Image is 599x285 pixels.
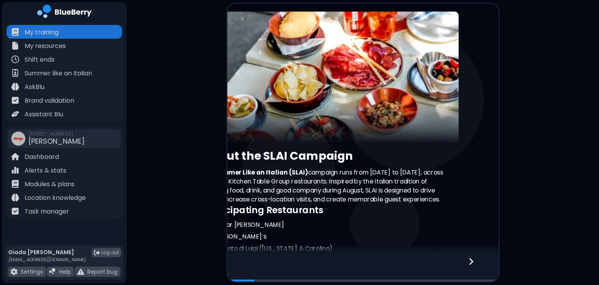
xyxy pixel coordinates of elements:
img: company thumbnail [11,132,25,146]
h3: Participating Restaurants [203,204,452,216]
img: file icon [11,180,19,188]
img: file icon [11,42,19,50]
p: Brand validation [25,96,74,105]
img: file icon [11,110,19,118]
img: video thumbnail [197,12,459,143]
img: file icon [11,96,19,104]
img: file icon [77,268,84,275]
p: Modules & plans [25,180,74,189]
p: My training [25,28,58,37]
img: file icon [11,268,18,275]
p: Alerts & stats [25,166,66,175]
p: Summer like an Italian [25,69,92,78]
p: Report bug [87,268,117,275]
p: Giada [PERSON_NAME] [8,249,86,256]
p: Dashboard [25,152,59,162]
li: [PERSON_NAME]’s [212,232,453,241]
img: company logo [37,5,92,21]
strong: Summer Like an Italian (SLAI) [214,168,308,176]
p: Assistant Blu [25,110,63,119]
p: Location knowledge [25,193,86,203]
p: Task manager [25,207,69,216]
p: AskBlu [25,82,44,92]
img: file icon [11,83,19,91]
p: [EMAIL_ADDRESS][DOMAIN_NAME] [8,256,86,263]
img: logout [94,250,100,256]
li: Ask for [PERSON_NAME] [212,221,453,230]
img: file icon [11,69,19,77]
img: file icon [11,166,19,174]
p: The campaign runs from [DATE] to [DATE], across multiple Kitchen Table Group restaurants. Inspire... [203,168,452,204]
img: file icon [11,153,19,160]
p: Help [59,268,71,275]
span: [STREET_ADDRESS] [28,131,85,137]
span: Log out [101,249,119,256]
p: Settings [21,268,43,275]
img: file icon [11,207,19,215]
p: My resources [25,41,66,51]
img: file icon [11,194,19,201]
h2: About the SLAI Campaign [203,149,452,163]
img: file icon [11,28,19,36]
p: Shift ends [25,55,55,64]
img: file icon [49,268,56,275]
span: [PERSON_NAME] [28,136,85,146]
img: file icon [11,55,19,63]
